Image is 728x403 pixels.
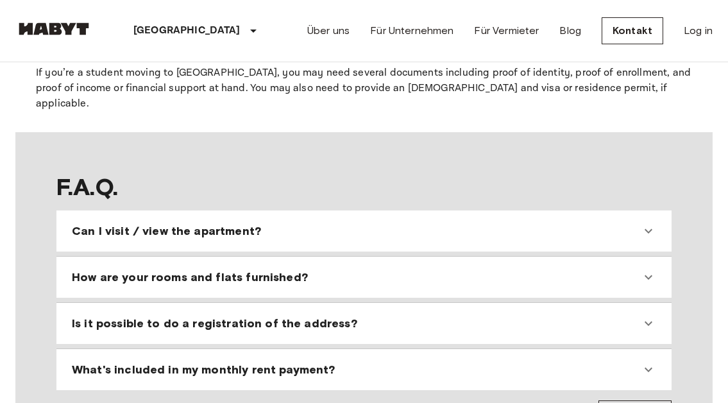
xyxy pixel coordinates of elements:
a: Blog [559,23,581,39]
div: Can I visit / view the apartment? [62,216,666,246]
p: [GEOGRAPHIC_DATA] [133,23,241,39]
span: How are your rooms and flats furnished? [72,270,308,285]
span: Is it possible to do a registration of the address? [72,316,357,331]
a: Log in [684,23,713,39]
span: What's included in my monthly rent payment? [72,362,335,377]
div: Is it possible to do a registration of the address? [62,308,666,339]
div: How are your rooms and flats furnished? [62,262,666,293]
a: Für Vermieter [474,23,539,39]
span: Can I visit / view the apartment? [72,223,261,239]
img: Habyt [15,22,92,35]
span: F.A.Q. [56,173,672,200]
p: If you’re a student moving to [GEOGRAPHIC_DATA], you may need several documents including proof o... [36,65,692,112]
a: Für Unternehmen [370,23,453,39]
div: What's included in my monthly rent payment? [62,354,666,385]
a: Kontakt [602,17,663,44]
a: Über uns [307,23,350,39]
